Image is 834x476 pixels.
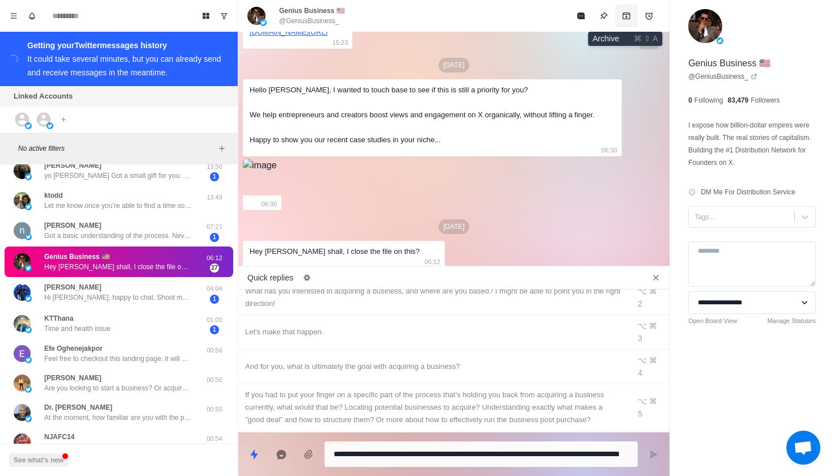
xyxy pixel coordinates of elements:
[210,172,219,181] span: 1
[44,201,192,211] p: Let me know once you’re able to find a time so I can confirm that on my end + shoot over the pre-...
[638,285,663,310] div: ⌥ ⌘ 2
[592,5,615,27] button: Pin
[25,203,32,210] img: picture
[279,16,339,26] p: @GeniusBusiness_
[424,256,440,268] p: 06:12
[14,162,31,179] img: picture
[688,316,737,326] a: Open Board View
[243,159,277,172] img: image
[638,5,660,27] button: Add reminder
[247,272,293,284] p: Quick replies
[44,282,102,292] p: [PERSON_NAME]
[44,160,102,171] p: [PERSON_NAME]
[250,245,420,258] div: Hey [PERSON_NAME] shall, I close the file on this?
[27,39,224,52] div: Getting your Twitter messages history
[297,443,320,466] button: Add media
[23,7,41,25] button: Notifications
[44,354,192,364] p: Feel free to checkout this landing page, it will bring you up to speed with the strategy I use to...
[688,71,757,82] a: @GeniusBusiness_
[332,36,348,49] p: 15:23
[5,7,23,25] button: Menu
[250,84,597,146] div: Hello [PERSON_NAME], I wanted to touch base to see if this is still a priority for you? We help e...
[44,324,111,334] p: Time and health issue
[25,233,32,240] img: picture
[694,95,723,105] p: Following
[279,6,345,16] p: Genius Business 🇺🇸
[200,346,229,355] p: 00:56
[688,9,722,43] img: picture
[25,122,32,129] img: picture
[642,443,665,466] button: Send message
[44,373,102,383] p: [PERSON_NAME]
[44,231,192,241] p: Got a basic understanding of the process. Never executed, so I don’t have any practical experience
[298,269,316,287] button: Edit quick replies
[25,295,32,302] img: picture
[701,187,795,197] p: DM Me For Distribution Service
[250,28,327,36] a: [DOMAIN_NAME][URL]
[200,434,229,444] p: 00:54
[728,95,749,105] p: 83,479
[27,54,221,77] div: It could take several minutes, but you can already send and receive messages in the meantime.
[44,383,192,393] p: Are you looking to start a business? Or acquire an already cash-flowing business?
[200,222,229,232] p: 07:21
[261,198,277,210] p: 06:30
[14,222,31,239] img: picture
[439,219,469,234] p: [DATE]
[25,326,32,333] img: picture
[44,252,110,262] p: Genius Business 🇺🇸
[688,95,692,105] p: 0
[215,142,229,155] button: Add filters
[25,386,32,393] img: picture
[44,190,63,201] p: ktodd
[14,192,31,209] img: picture
[14,91,73,102] p: Linked Accounts
[260,19,267,26] img: picture
[14,375,31,392] img: picture
[688,119,816,169] p: I expose how billion-dollar empires were really built. The real stories of capitalism. Building t...
[9,453,68,467] button: See what's new
[439,58,469,73] p: [DATE]
[688,57,770,70] p: Genius Business 🇺🇸
[200,284,229,294] p: 04:04
[44,432,74,442] p: NJAFC14
[245,285,623,310] div: What has you interested in acquiring a business, and where are you based? I might be able to poin...
[44,402,112,413] p: Dr. [PERSON_NAME]
[638,354,663,379] div: ⌥ ⌘ 4
[44,313,73,324] p: KTThana
[210,233,219,242] span: 1
[44,292,192,303] p: Hi [PERSON_NAME], happy to chat. Shoot me a text and we can find a time to connect. [PHONE_NUMBER...
[767,316,816,326] a: Manage Statuses
[25,173,32,180] img: picture
[44,262,192,272] p: Hey [PERSON_NAME] shall, I close the file on this?
[638,320,663,345] div: ⌥ ⌘ 3
[14,253,31,270] img: picture
[215,7,233,25] button: Show unread conversations
[18,143,215,154] p: No active filters
[245,360,623,373] div: And for you, what is ultimately the goal with acquiring a business?
[751,95,780,105] p: Followers
[25,265,32,271] img: picture
[14,404,31,421] img: picture
[717,37,723,44] img: picture
[647,269,665,287] button: Close quick replies
[786,431,820,465] a: Open chat
[200,315,229,325] p: 01:00
[270,443,293,466] button: Reply with AI
[615,5,638,27] button: Archive
[47,122,53,129] img: picture
[44,343,103,354] p: Efe Oghenejakpor
[210,263,219,273] span: 27
[247,7,266,25] img: picture
[245,326,623,338] div: Let's make that happen.
[14,433,31,450] img: picture
[200,253,229,263] p: 06:12
[197,7,215,25] button: Board View
[638,395,663,420] div: ⌥ ⌘ 5
[200,405,229,414] p: 00:55
[210,295,219,304] span: 1
[200,193,229,202] p: 13:49
[601,144,617,156] p: 06:30
[14,284,31,301] img: picture
[44,413,192,423] p: At the moment, how familiar are you with the process of buying a business?
[25,356,32,363] img: picture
